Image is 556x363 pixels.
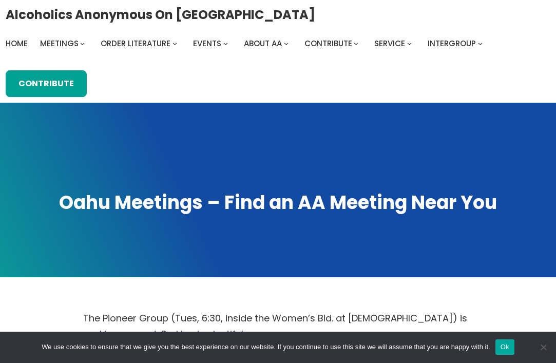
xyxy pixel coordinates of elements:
a: Intergroup [428,36,476,51]
span: About AA [244,38,282,49]
span: Order Literature [101,38,170,49]
button: Meetings submenu [80,41,85,46]
span: Home [6,38,28,49]
button: Ok [495,339,514,355]
nav: Intergroup [6,36,486,51]
span: Meetings [40,38,79,49]
a: Contribute [304,36,352,51]
span: We use cookies to ensure that we give you the best experience on our website. If you continue to ... [42,342,490,352]
button: Events submenu [223,41,228,46]
span: Service [374,38,405,49]
button: Intergroup submenu [478,41,483,46]
a: Alcoholics Anonymous on [GEOGRAPHIC_DATA] [6,4,315,26]
a: Contribute [6,70,87,97]
h1: Oahu Meetings – Find an AA Meeting Near You [9,190,547,216]
button: Service submenu [407,41,412,46]
button: About AA submenu [284,41,289,46]
a: Service [374,36,405,51]
span: Events [193,38,221,49]
span: No [538,342,548,352]
a: Events [193,36,221,51]
a: About AA [244,36,282,51]
p: The Pioneer Group (Tues, 6:30, inside the Women’s Bld. at [DEMOGRAPHIC_DATA]) is seeking support.... [83,310,473,342]
span: Contribute [304,38,352,49]
span: Intergroup [428,38,476,49]
button: Order Literature submenu [172,41,177,46]
a: Home [6,36,28,51]
a: Meetings [40,36,79,51]
button: Contribute submenu [354,41,358,46]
